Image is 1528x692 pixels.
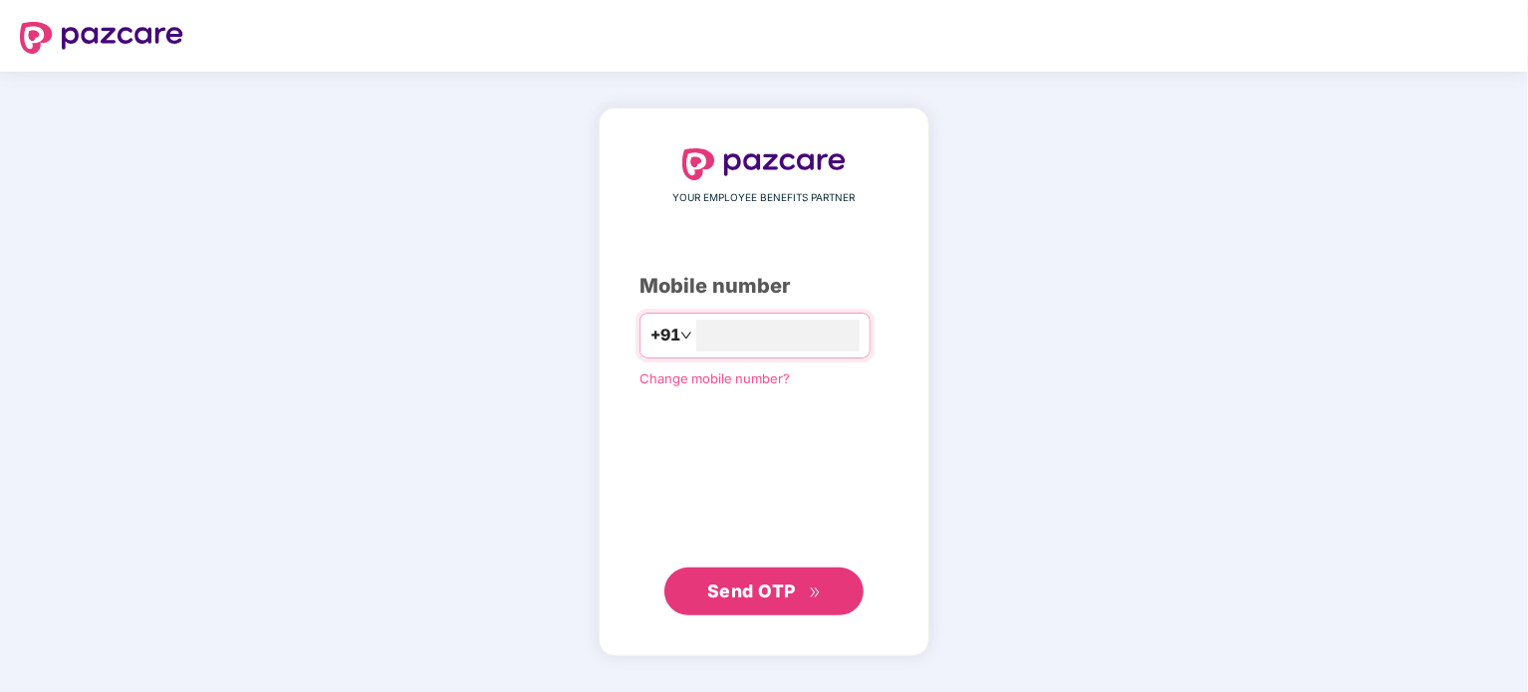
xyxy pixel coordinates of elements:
[673,190,856,206] span: YOUR EMPLOYEE BENEFITS PARTNER
[20,22,183,54] img: logo
[682,148,846,180] img: logo
[680,330,692,342] span: down
[650,323,680,347] span: +91
[664,568,864,615] button: Send OTPdouble-right
[639,271,889,302] div: Mobile number
[639,370,790,386] a: Change mobile number?
[809,586,822,599] span: double-right
[707,580,796,601] span: Send OTP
